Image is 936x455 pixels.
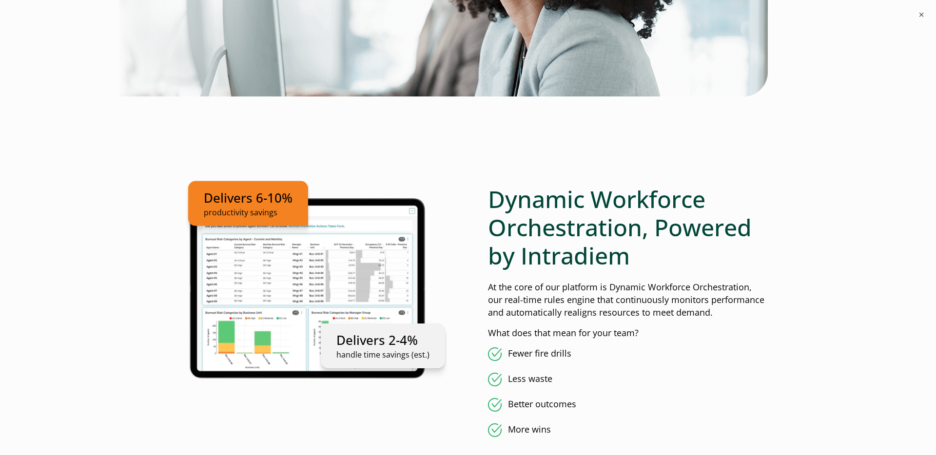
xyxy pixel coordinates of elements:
[488,327,768,340] p: What does that mean for your team?
[488,373,768,386] li: Less waste
[204,207,292,218] p: productivity savings
[488,281,768,319] p: At the core of our platform is Dynamic Workforce Orchestration, our real-time rules engine that c...
[336,349,429,360] p: handle time savings (est.)
[916,10,926,19] button: ×
[488,423,768,437] li: More wins
[488,398,768,412] li: Better outcomes
[488,347,768,361] li: Fewer fire drills
[336,331,429,349] p: Delivers 2-4%
[488,185,768,269] h2: Dynamic Workforce Orchestration, Powered by Intradiem
[204,189,292,207] p: Delivers 6-10%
